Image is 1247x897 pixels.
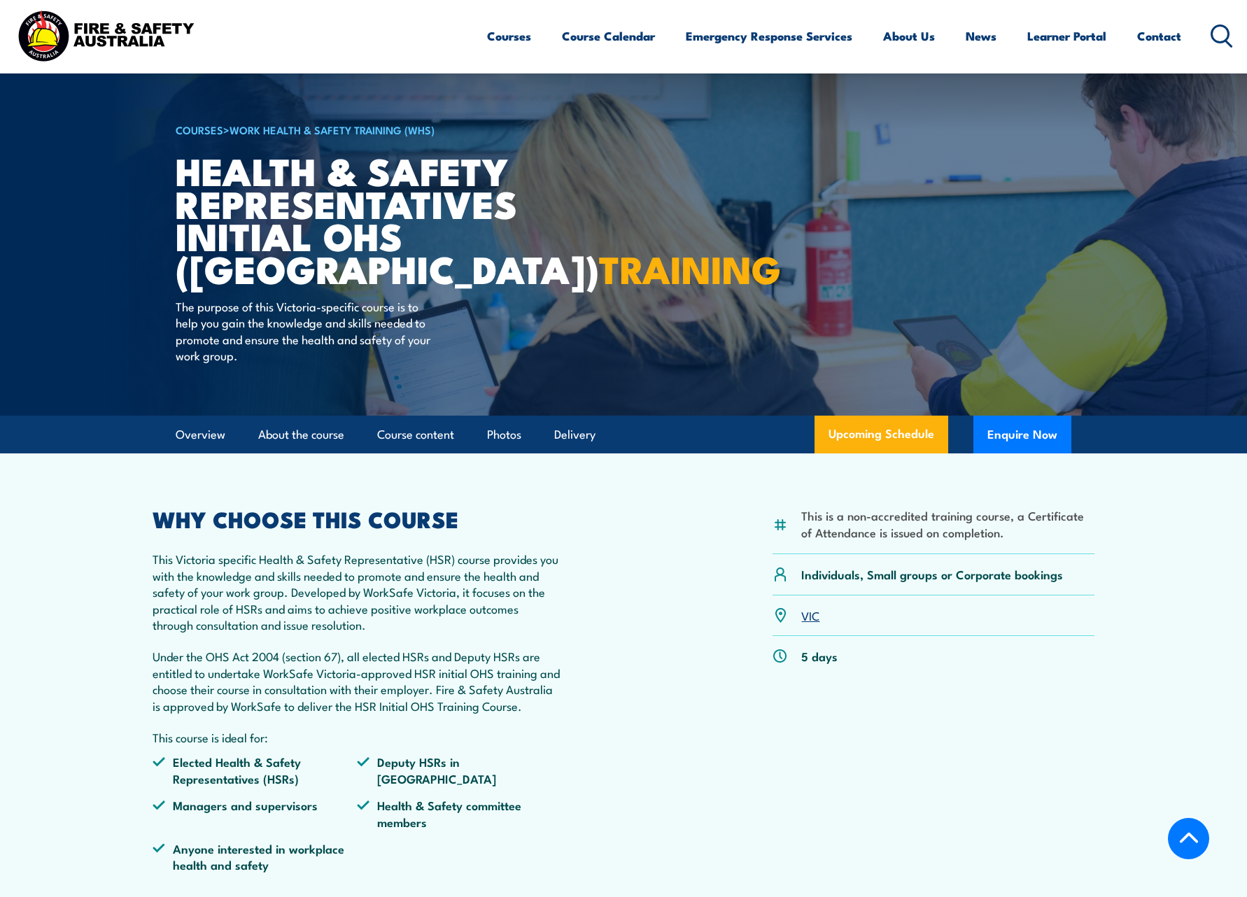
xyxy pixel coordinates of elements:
a: News [966,17,996,55]
a: Course content [377,416,454,453]
a: Overview [176,416,225,453]
a: Contact [1137,17,1181,55]
strong: TRAINING [599,239,781,297]
li: Managers and supervisors [153,797,357,830]
a: Work Health & Safety Training (WHS) [230,122,435,137]
a: Learner Portal [1027,17,1106,55]
button: Enquire Now [973,416,1071,453]
h6: > [176,121,521,138]
a: Emergency Response Services [686,17,852,55]
a: Course Calendar [562,17,655,55]
p: This course is ideal for: [153,729,561,745]
a: COURSES [176,122,223,137]
a: Delivery [554,416,596,453]
a: Upcoming Schedule [815,416,948,453]
p: The purpose of this Victoria-specific course is to help you gain the knowledge and skills needed ... [176,298,431,364]
li: This is a non-accredited training course, a Certificate of Attendance is issued on completion. [801,507,1094,540]
li: Anyone interested in workplace health and safety [153,840,357,873]
a: Photos [487,416,521,453]
li: Health & Safety committee members [357,797,561,830]
p: Individuals, Small groups or Corporate bookings [801,566,1063,582]
a: VIC [801,607,819,623]
a: About the course [258,416,344,453]
p: Under the OHS Act 2004 (section 67), all elected HSRs and Deputy HSRs are entitled to undertake W... [153,648,561,714]
li: Deputy HSRs in [GEOGRAPHIC_DATA] [357,754,561,786]
h1: Health & Safety Representatives Initial OHS ([GEOGRAPHIC_DATA]) [176,154,521,285]
p: 5 days [801,648,838,664]
h2: WHY CHOOSE THIS COURSE [153,509,561,528]
p: This Victoria specific Health & Safety Representative (HSR) course provides you with the knowledg... [153,551,561,633]
a: About Us [883,17,935,55]
a: Courses [487,17,531,55]
li: Elected Health & Safety Representatives (HSRs) [153,754,357,786]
